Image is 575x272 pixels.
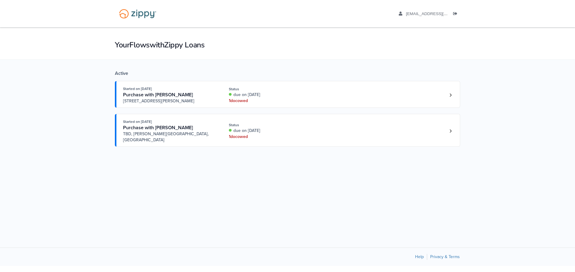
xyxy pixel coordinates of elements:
[123,92,193,98] span: Purchase with [PERSON_NAME]
[229,128,310,134] div: due on [DATE]
[229,86,310,92] div: Status
[229,92,310,98] div: due on [DATE]
[430,254,460,259] a: Privacy & Terms
[115,70,460,76] div: Active
[229,98,310,104] div: 1 doc owed
[123,120,152,124] span: Started on [DATE]
[123,87,152,91] span: Started on [DATE]
[406,11,475,16] span: nikki.1718@yahoo.com
[123,131,215,143] span: TBD, [PERSON_NAME][GEOGRAPHIC_DATA], [GEOGRAPHIC_DATA]
[453,11,460,18] a: Log out
[415,254,424,259] a: Help
[115,6,160,21] img: Logo
[123,98,215,104] span: [STREET_ADDRESS][PERSON_NAME]
[123,125,193,131] span: Purchase with [PERSON_NAME]
[115,114,460,147] a: Open loan 4242204
[115,40,460,50] h1: Your Flows with Zippy Loans
[115,81,460,108] a: Open loan 4242205
[229,134,310,140] div: 1 doc owed
[229,122,310,128] div: Status
[446,126,455,136] a: Loan number 4242204
[399,11,475,18] a: edit profile
[446,91,455,100] a: Loan number 4242205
